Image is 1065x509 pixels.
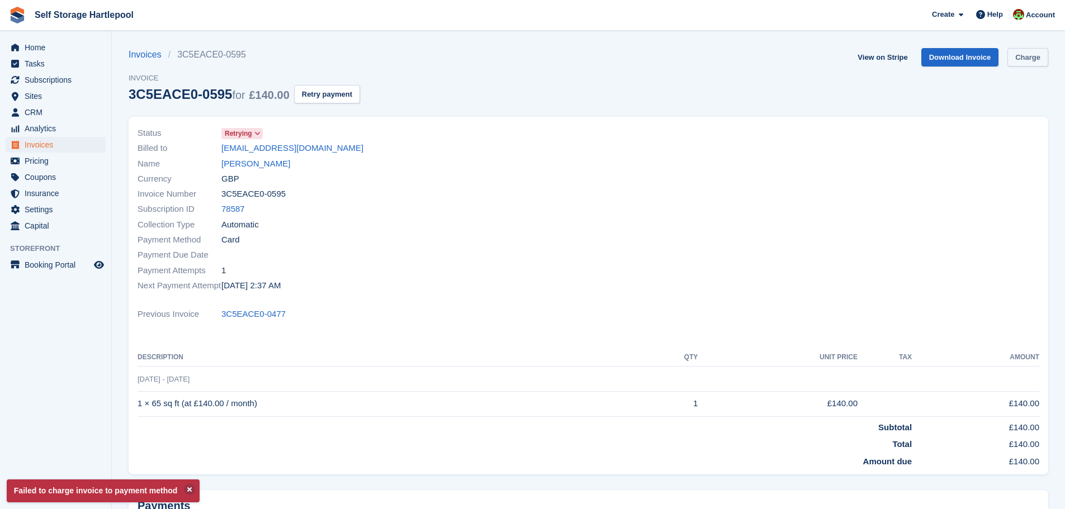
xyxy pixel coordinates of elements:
th: Tax [858,349,912,367]
span: Next Payment Attempt [138,279,221,292]
td: £140.00 [912,451,1039,468]
img: Woods Removals [1013,9,1024,20]
span: Analytics [25,121,92,136]
span: Automatic [221,218,259,231]
a: menu [6,72,106,88]
p: Failed to charge invoice to payment method [7,479,200,502]
span: 3C5EACE0-0595 [221,188,286,201]
td: £140.00 [912,416,1039,434]
span: Subscription ID [138,203,221,216]
a: menu [6,104,106,120]
time: 2025-09-27 01:37:14 UTC [221,279,281,292]
span: 1 [221,264,226,277]
button: Retry payment [294,85,360,103]
span: Billed to [138,142,221,155]
span: Booking Portal [25,257,92,273]
a: [PERSON_NAME] [221,158,290,170]
span: Account [1026,9,1055,21]
strong: Amount due [863,456,912,466]
div: 3C5EACE0-0595 [129,87,290,102]
span: Invoice Number [138,188,221,201]
a: menu [6,218,106,234]
span: £140.00 [249,89,289,101]
span: Sites [25,88,92,104]
span: Status [138,127,221,140]
span: GBP [221,173,239,185]
span: Previous Invoice [138,308,221,321]
span: Invoices [25,137,92,153]
span: Retrying [225,129,252,139]
span: Coupons [25,169,92,185]
a: menu [6,153,106,169]
span: Currency [138,173,221,185]
th: Description [138,349,640,367]
th: Unit Price [698,349,858,367]
td: 1 × 65 sq ft (at £140.00 / month) [138,391,640,416]
td: £140.00 [912,391,1039,416]
span: Collection Type [138,218,221,231]
a: menu [6,257,106,273]
strong: Subtotal [878,422,912,432]
span: Home [25,40,92,55]
a: menu [6,121,106,136]
span: Subscriptions [25,72,92,88]
td: £140.00 [912,434,1039,451]
a: Preview store [92,258,106,272]
a: menu [6,202,106,217]
strong: Total [892,439,912,449]
span: [DATE] - [DATE] [138,375,190,383]
a: 3C5EACE0-0477 [221,308,286,321]
td: 1 [640,391,698,416]
a: menu [6,40,106,55]
a: menu [6,137,106,153]
span: Payment Due Date [138,249,221,261]
a: Self Storage Hartlepool [30,6,138,24]
a: Charge [1007,48,1048,66]
a: menu [6,185,106,201]
span: Settings [25,202,92,217]
span: Capital [25,218,92,234]
nav: breadcrumbs [129,48,360,61]
span: Payment Method [138,234,221,246]
a: menu [6,88,106,104]
span: Card [221,234,240,246]
span: Payment Attempts [138,264,221,277]
span: Storefront [10,243,111,254]
th: Amount [912,349,1039,367]
a: View on Stripe [853,48,912,66]
span: Pricing [25,153,92,169]
a: menu [6,56,106,72]
a: menu [6,169,106,185]
span: Create [932,9,954,20]
span: Insurance [25,185,92,201]
a: Retrying [221,127,263,140]
span: for [232,89,245,101]
span: Name [138,158,221,170]
a: [EMAIL_ADDRESS][DOMAIN_NAME] [221,142,363,155]
a: Invoices [129,48,168,61]
a: Download Invoice [921,48,999,66]
span: Tasks [25,56,92,72]
span: Invoice [129,73,360,84]
th: QTY [640,349,698,367]
a: 78587 [221,203,245,216]
img: stora-icon-8386f47178a22dfd0bd8f6a31ec36ba5ce8667c1dd55bd0f319d3a0aa187defe.svg [9,7,26,23]
span: CRM [25,104,92,120]
span: Help [987,9,1003,20]
td: £140.00 [698,391,858,416]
